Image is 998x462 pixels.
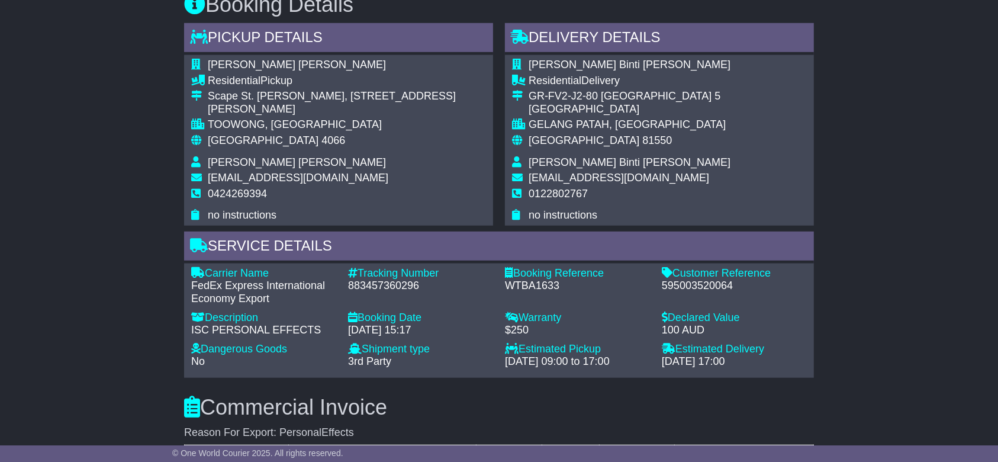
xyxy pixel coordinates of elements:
[191,324,336,337] div: ISC PERSONAL EFFECTS
[208,209,276,221] span: no instructions
[505,267,650,280] div: Booking Reference
[529,172,709,184] span: [EMAIL_ADDRESS][DOMAIN_NAME]
[348,312,493,325] div: Booking Date
[208,75,486,88] div: Pickup
[529,75,581,86] span: Residential
[662,324,807,337] div: 100 AUD
[505,324,650,337] div: $250
[529,59,730,70] span: [PERSON_NAME] Binti [PERSON_NAME]
[662,280,807,293] div: 595003520064
[172,448,343,458] span: © One World Courier 2025. All rights reserved.
[662,355,807,368] div: [DATE] 17:00
[505,343,650,356] div: Estimated Pickup
[348,324,493,337] div: [DATE] 15:17
[642,134,672,146] span: 81550
[208,118,486,131] div: TOOWONG, [GEOGRAPHIC_DATA]
[208,90,486,115] div: Scape St. [PERSON_NAME], [STREET_ADDRESS][PERSON_NAME]
[348,355,391,367] span: 3rd Party
[662,312,807,325] div: Declared Value
[184,426,814,439] div: Reason For Export: PersonalEffects
[191,355,205,367] span: No
[191,343,336,356] div: Dangerous Goods
[208,156,386,168] span: [PERSON_NAME] [PERSON_NAME]
[208,75,260,86] span: Residential
[505,23,814,55] div: Delivery Details
[208,172,388,184] span: [EMAIL_ADDRESS][DOMAIN_NAME]
[529,118,730,131] div: GELANG PATAH, [GEOGRAPHIC_DATA]
[662,267,807,280] div: Customer Reference
[208,59,386,70] span: [PERSON_NAME] [PERSON_NAME]
[505,312,650,325] div: Warranty
[505,355,650,368] div: [DATE] 09:00 to 17:00
[184,396,814,419] h3: Commercial Invoice
[662,343,807,356] div: Estimated Delivery
[529,156,730,168] span: [PERSON_NAME] Binti [PERSON_NAME]
[321,134,345,146] span: 4066
[529,209,597,221] span: no instructions
[208,134,318,146] span: [GEOGRAPHIC_DATA]
[208,188,267,200] span: 0424269394
[529,134,639,146] span: [GEOGRAPHIC_DATA]
[505,280,650,293] div: WTBA1633
[529,75,730,88] div: Delivery
[191,267,336,280] div: Carrier Name
[529,90,730,103] div: GR-FV2-J2-80 [GEOGRAPHIC_DATA] 5
[191,280,336,305] div: FedEx Express International Economy Export
[184,232,814,264] div: Service Details
[529,188,588,200] span: 0122802767
[529,103,730,116] div: [GEOGRAPHIC_DATA]
[348,280,493,293] div: 883457360296
[184,23,493,55] div: Pickup Details
[191,312,336,325] div: Description
[348,267,493,280] div: Tracking Number
[348,343,493,356] div: Shipment type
